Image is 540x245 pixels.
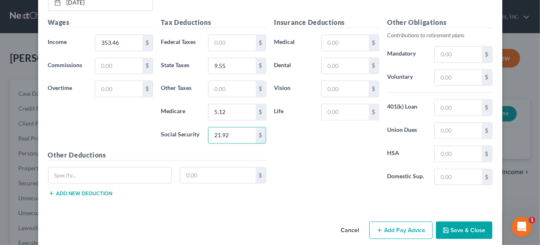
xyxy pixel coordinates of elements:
[270,58,317,74] label: Dental
[48,150,266,160] h5: Other Deductions
[48,190,113,196] button: Add new deduction
[482,123,492,138] div: $
[157,104,204,120] label: Medicare
[322,35,368,51] input: 0.00
[208,35,255,51] input: 0.00
[512,217,532,237] iframe: Intercom live chat
[369,221,433,239] button: Add Pay Advice
[369,58,379,74] div: $
[482,146,492,162] div: $
[270,80,317,97] label: Vision
[256,127,266,143] div: $
[143,58,153,74] div: $
[482,99,492,115] div: $
[157,127,204,143] label: Social Security
[44,80,91,97] label: Overtime
[95,35,142,51] input: 0.00
[435,99,482,115] input: 0.00
[435,123,482,138] input: 0.00
[256,35,266,51] div: $
[383,69,431,86] label: Voluntary
[387,31,492,39] p: Contributions to retirement plans
[208,127,255,143] input: 0.00
[208,104,255,120] input: 0.00
[270,104,317,120] label: Life
[180,167,256,183] input: 0.00
[143,81,153,97] div: $
[48,38,67,45] span: Income
[383,169,431,185] label: Domestic Sup.
[435,146,482,162] input: 0.00
[95,81,142,97] input: 0.00
[208,58,255,74] input: 0.00
[334,222,366,239] button: Cancel
[435,46,482,62] input: 0.00
[322,58,368,74] input: 0.00
[383,99,431,116] label: 401(k) Loan
[369,81,379,97] div: $
[529,217,535,223] span: 1
[95,58,142,74] input: 0.00
[482,169,492,185] div: $
[143,35,153,51] div: $
[435,70,482,85] input: 0.00
[383,122,431,139] label: Union Dues
[383,146,431,162] label: HSA
[48,17,153,28] h5: Wages
[482,70,492,85] div: $
[208,81,255,97] input: 0.00
[322,104,368,120] input: 0.00
[369,35,379,51] div: $
[322,81,368,97] input: 0.00
[256,58,266,74] div: $
[256,104,266,120] div: $
[256,81,266,97] div: $
[383,46,431,63] label: Mandatory
[161,17,266,28] h5: Tax Deductions
[369,104,379,120] div: $
[256,167,266,183] div: $
[436,221,492,239] button: Save & Close
[387,17,492,28] h5: Other Obligations
[270,34,317,51] label: Medical
[44,58,91,74] label: Commissions
[482,46,492,62] div: $
[435,169,482,185] input: 0.00
[274,17,379,28] h5: Insurance Deductions
[48,167,172,183] input: Specify...
[157,80,204,97] label: Other Taxes
[157,58,204,74] label: State Taxes
[157,34,204,51] label: Federal Taxes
